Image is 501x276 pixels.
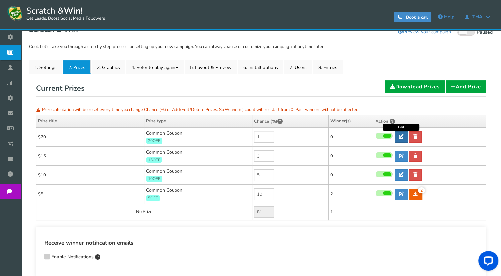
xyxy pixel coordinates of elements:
a: 1. Settings [29,60,62,74]
td: 2 [328,185,374,204]
a: 2 [409,189,422,200]
span: 5OFF [146,195,160,201]
a: 3. Graphics [92,60,125,74]
a: 8. Entries [313,60,343,74]
span: 2 [418,187,425,193]
td: $10 [36,165,144,185]
p: Cool. Let's take you through a step by step process for setting up your new campaign. You can alw... [29,44,493,50]
th: Action [374,115,486,127]
iframe: LiveChat chat widget [473,248,501,276]
td: 0 [328,127,374,147]
a: 5. Layout & Preview [185,60,237,74]
th: Prize title [36,115,144,127]
div: Edit [383,124,419,131]
strong: Win! [64,5,83,17]
span: TMA [469,14,486,20]
td: No Prize [36,204,252,220]
div: Common Coupon [146,130,250,144]
th: Winner(s) [328,115,374,127]
div: Common Coupon [146,149,250,163]
th: Prize type [144,115,252,127]
td: 0 [328,165,374,185]
span: 15OFF [146,157,162,163]
a: Book a call [394,12,431,22]
a: Scratch &Win! Get Leads, Boost Social Media Followers [7,5,105,22]
span: 20OFF [146,138,162,144]
a: 2. Prizes [63,60,91,74]
td: $15 [36,147,144,166]
span: Book a call [406,14,428,20]
img: Scratch and Win [7,5,23,22]
a: Add Prize [446,80,486,93]
input: Value not editable [254,206,274,218]
th: Chance (%) [252,115,328,127]
span: 10OFF [146,176,162,182]
h4: Receive winner notification emails [44,239,478,248]
span: Enable Notifications [51,254,94,260]
a: 4. Refer to play again [126,60,184,74]
span: Scratch & [23,5,105,22]
td: 0 [328,147,374,166]
a: Download Prizes [385,80,445,93]
div: Common Coupon [146,187,250,201]
h2: Current Prizes [36,80,85,96]
a: Help [435,12,458,22]
a: Preview your campaign [393,26,455,38]
a: 6. Install options [238,60,283,74]
h1: Scratch & Win [29,24,493,37]
a: 7. Users [284,60,312,74]
td: 1 [328,204,374,220]
p: Prize calculation will be reset every time you change Chance (%) or Add/Edit/Delete Prizes. So Wi... [36,105,486,115]
td: $5 [36,185,144,204]
span: Paused [477,29,493,35]
span: Help [444,14,454,20]
div: Common Coupon [146,168,250,182]
td: $20 [36,127,144,147]
small: Get Leads, Boost Social Media Followers [26,16,105,21]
